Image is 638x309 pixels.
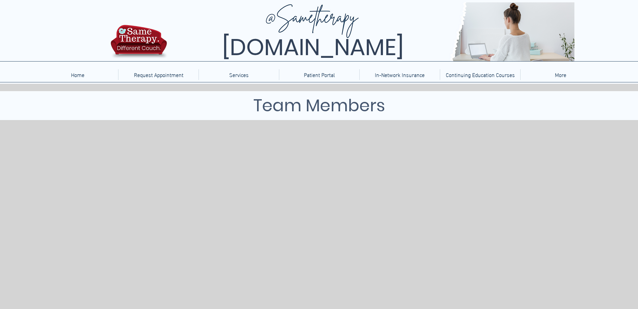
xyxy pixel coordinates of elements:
[371,69,428,80] p: In-Network Insurance
[442,69,518,80] p: Continuing Education Courses
[279,69,359,80] a: Patient Portal
[109,24,169,64] img: TBH.US
[226,69,252,80] p: Services
[222,31,404,63] span: [DOMAIN_NAME]
[118,69,199,80] a: Request Appointment
[300,69,338,80] p: Patient Portal
[37,69,601,80] nav: Site
[440,69,520,80] a: Continuing Education Courses
[253,93,385,117] span: Team Members
[199,69,279,80] div: Services
[131,69,187,80] p: Request Appointment
[552,69,570,80] p: More
[37,69,118,80] a: Home
[68,69,88,80] p: Home
[359,69,440,80] a: In-Network Insurance
[169,2,574,61] img: Same Therapy, Different Couch. TelebehavioralHealth.US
